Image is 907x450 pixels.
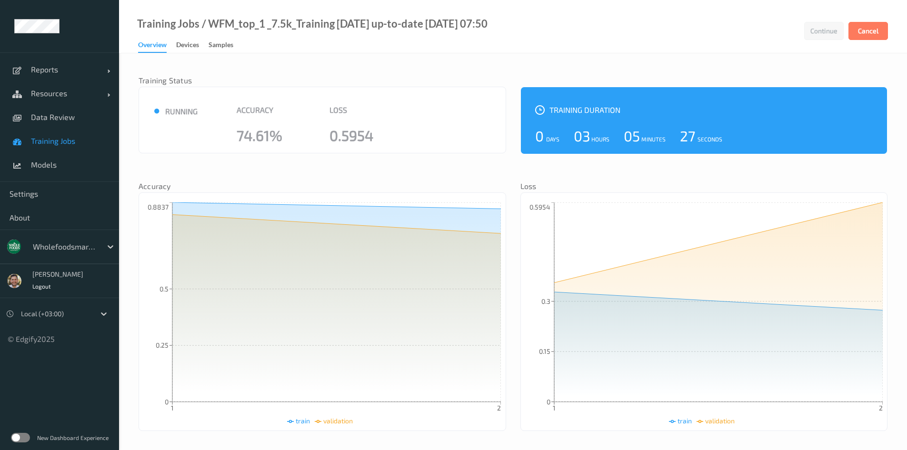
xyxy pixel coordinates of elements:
div: running [144,105,315,116]
div: Overview [138,40,167,53]
div: Minutes [639,136,666,142]
tspan: 0.5 [159,285,169,293]
div: 0.5954 [329,130,408,140]
span: train [678,417,692,425]
nav: Accuracy [139,183,506,192]
div: 27 [680,123,695,149]
tspan: 0.5954 [529,203,550,211]
div: Samples [209,40,233,52]
div: 05 [624,123,639,149]
tspan: 1 [553,404,556,412]
tspan: 1 [171,404,174,412]
div: Loss [329,105,408,116]
tspan: 0.8837 [148,203,169,211]
span: train [296,417,310,425]
div: 03 [574,123,589,149]
button: Continue [804,22,844,40]
span: validation [323,417,353,425]
div: 74.61% [237,130,315,140]
div: 0 [528,123,544,149]
tspan: 0 [547,398,550,406]
div: Days [544,136,559,142]
a: Samples [209,39,243,52]
tspan: 2 [878,404,882,412]
div: Accuracy [237,105,315,116]
a: Training Jobs [137,19,199,29]
a: Devices [176,39,209,52]
tspan: 0 [165,398,169,406]
tspan: 0.25 [156,341,169,349]
button: Cancel [848,22,888,40]
div: Training Duration [526,97,883,123]
nav: Loss [520,183,888,192]
nav: Training Status [139,77,506,87]
tspan: 0.3 [541,297,550,305]
div: Devices [176,40,199,52]
tspan: 0.15 [539,347,550,355]
div: Seconds [695,136,722,142]
tspan: 2 [497,404,501,412]
span: validation [705,417,735,425]
span: ● [153,103,165,117]
a: Overview [138,39,176,53]
div: Hours [589,136,609,142]
div: / WFM_top_1 _7.5k_Training [DATE] up-to-date [DATE] 07:50 [199,19,488,29]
